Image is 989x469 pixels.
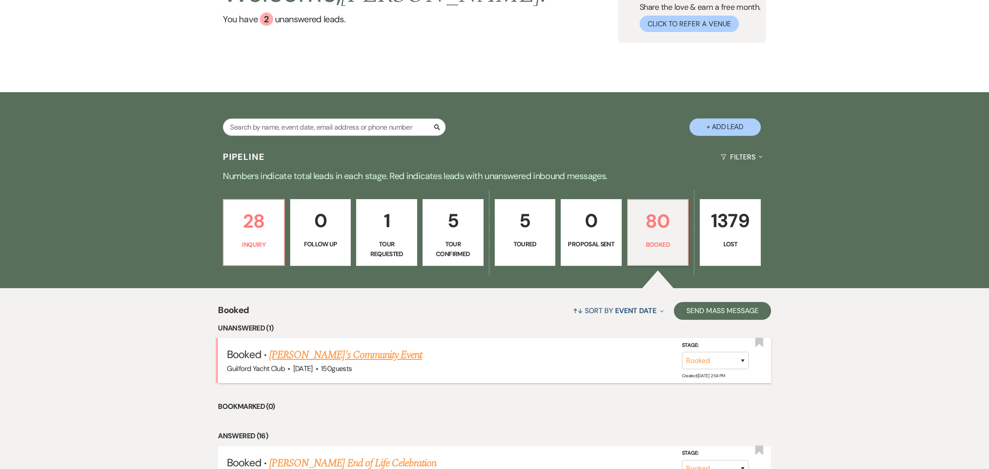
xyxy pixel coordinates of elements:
[573,306,583,315] span: ↑↓
[218,401,771,412] li: Bookmarked (0)
[689,118,761,136] button: + Add Lead
[362,239,411,259] p: Tour Requested
[260,12,273,26] div: 2
[633,206,683,236] p: 80
[223,118,446,136] input: Search by name, event date, email address or phone number
[362,206,411,236] p: 1
[674,302,771,320] button: Send Mass Message
[640,16,739,32] button: Click to Refer a Venue
[495,199,556,266] a: 5Toured
[501,239,550,249] p: Toured
[321,364,352,373] span: 150 guests
[223,151,265,163] h3: Pipeline
[296,239,345,249] p: Follow Up
[428,206,478,236] p: 5
[700,199,761,266] a: 1379Lost
[682,449,749,458] label: Stage:
[290,199,351,266] a: 0Follow Up
[293,364,313,373] span: [DATE]
[269,347,422,363] a: [PERSON_NAME]'s Community Event
[227,347,261,361] span: Booked
[717,145,766,169] button: Filters
[296,206,345,236] p: 0
[501,206,550,236] p: 5
[218,322,771,334] li: Unanswered (1)
[566,239,616,249] p: Proposal Sent
[174,169,816,183] p: Numbers indicate total leads in each stage. Red indicates leads with unanswered inbound messages.
[218,303,249,322] span: Booked
[633,240,683,249] p: Booked
[428,239,478,259] p: Tour Confirmed
[682,341,749,351] label: Stage:
[423,199,484,266] a: 5Tour Confirmed
[627,199,689,266] a: 80Booked
[566,206,616,236] p: 0
[227,364,285,373] span: Guilford Yacht Club
[229,206,279,236] p: 28
[682,373,725,379] span: Created: [DATE] 2:54 PM
[706,239,755,249] p: Lost
[223,199,285,266] a: 28Inquiry
[706,206,755,236] p: 1379
[569,299,667,322] button: Sort By Event Date
[218,430,771,442] li: Answered (16)
[356,199,417,266] a: 1Tour Requested
[223,12,547,26] a: You have 2 unanswered leads.
[561,199,622,266] a: 0Proposal Sent
[229,240,279,249] p: Inquiry
[615,306,657,315] span: Event Date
